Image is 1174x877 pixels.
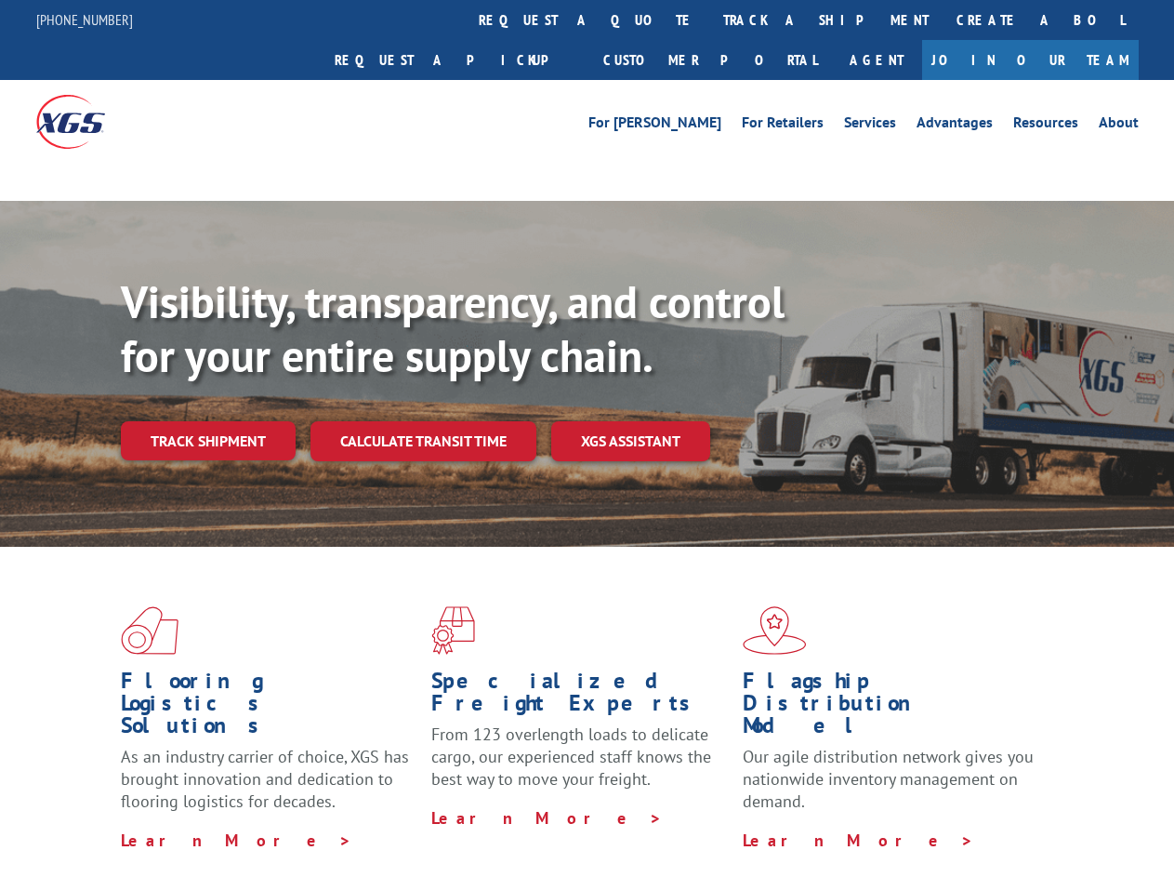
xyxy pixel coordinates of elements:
span: As an industry carrier of choice, XGS has brought innovation and dedication to flooring logistics... [121,746,409,812]
img: xgs-icon-focused-on-flooring-red [431,606,475,655]
b: Visibility, transparency, and control for your entire supply chain. [121,272,785,384]
a: Agent [831,40,922,80]
span: Our agile distribution network gives you nationwide inventory management on demand. [743,746,1034,812]
a: Learn More > [743,830,974,851]
h1: Specialized Freight Experts [431,670,728,724]
img: xgs-icon-total-supply-chain-intelligence-red [121,606,178,655]
a: Customer Portal [589,40,831,80]
a: Join Our Team [922,40,1139,80]
h1: Flagship Distribution Model [743,670,1039,746]
a: Learn More > [431,807,663,829]
a: Request a pickup [321,40,589,80]
p: From 123 overlength loads to delicate cargo, our experienced staff knows the best way to move you... [431,724,728,806]
a: [PHONE_NUMBER] [36,10,133,29]
img: xgs-icon-flagship-distribution-model-red [743,606,807,655]
a: XGS ASSISTANT [551,421,710,461]
a: Learn More > [121,830,352,851]
a: Resources [1013,115,1078,136]
a: For [PERSON_NAME] [588,115,721,136]
a: For Retailers [742,115,824,136]
a: Track shipment [121,421,296,460]
a: Services [844,115,896,136]
a: Calculate transit time [310,421,536,461]
a: Advantages [917,115,993,136]
h1: Flooring Logistics Solutions [121,670,417,746]
a: About [1099,115,1139,136]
